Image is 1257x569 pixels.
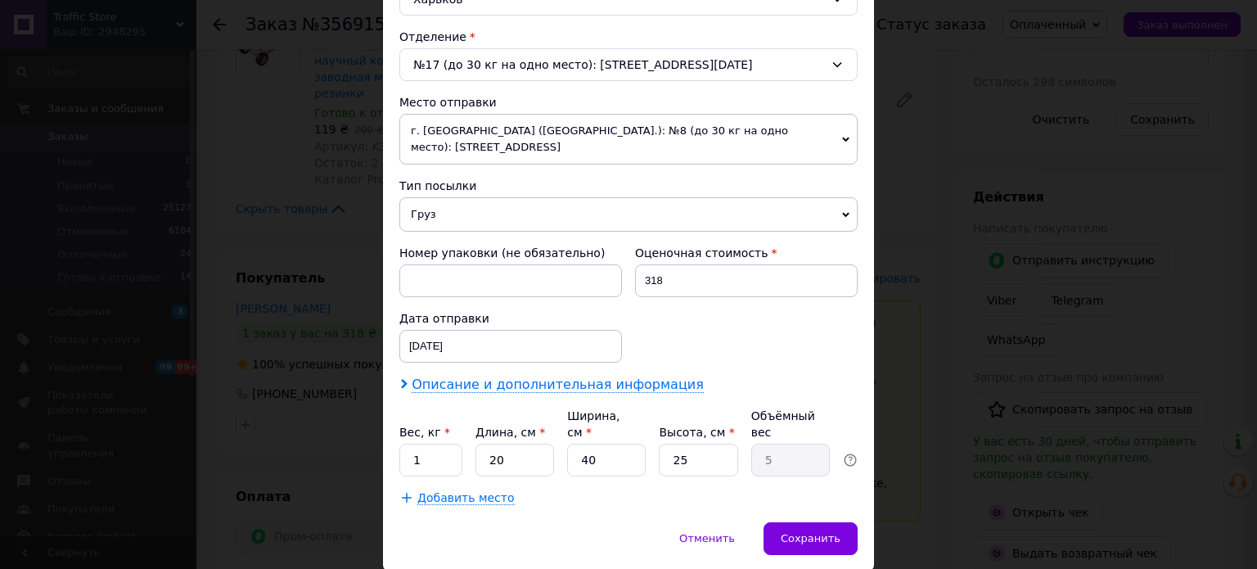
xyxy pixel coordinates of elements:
label: Высота, см [659,426,734,439]
span: Описание и дополнительная информация [412,377,704,393]
div: Дата отправки [399,310,622,327]
div: Номер упаковки (не обязательно) [399,245,622,261]
label: Ширина, см [567,409,619,439]
span: Отменить [679,532,735,544]
span: Сохранить [781,532,840,544]
label: Длина, см [475,426,545,439]
div: Отделение [399,29,858,45]
div: №17 (до 30 кг на одно место): [STREET_ADDRESS][DATE] [399,48,858,81]
span: Место отправки [399,96,497,109]
div: Оценочная стоимость [635,245,858,261]
span: Тип посылки [399,179,476,192]
span: г. [GEOGRAPHIC_DATA] ([GEOGRAPHIC_DATA].): №8 (до 30 кг на одно место): [STREET_ADDRESS] [399,114,858,165]
label: Вес, кг [399,426,450,439]
div: Объёмный вес [751,408,830,440]
span: Добавить место [417,491,515,505]
span: Груз [399,197,858,232]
